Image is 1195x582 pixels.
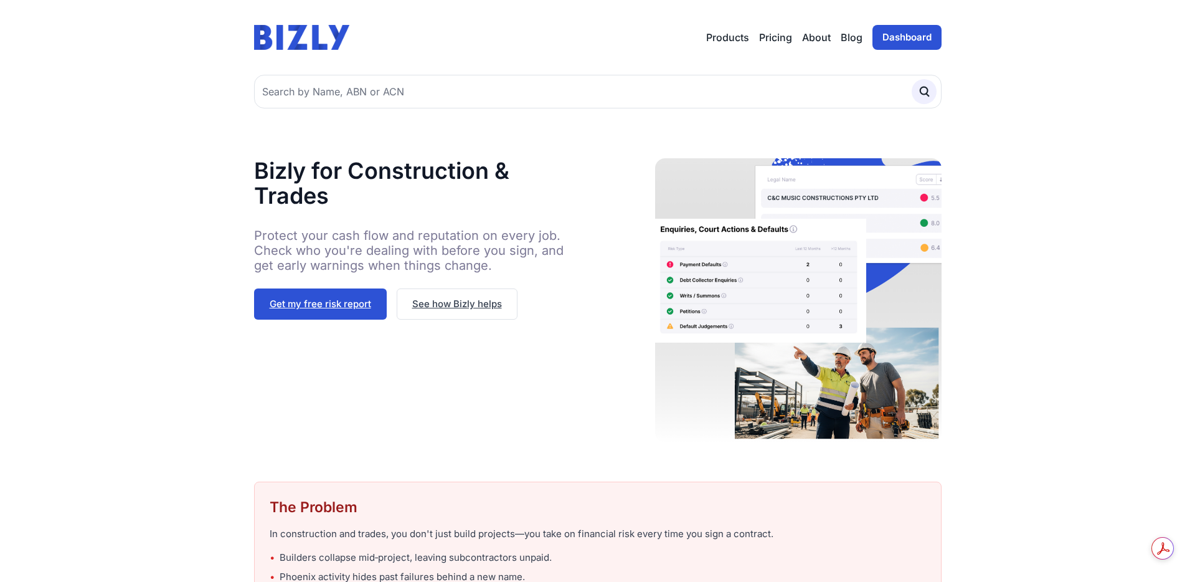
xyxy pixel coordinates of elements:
[254,158,583,208] h1: Bizly for Construction & Trades
[270,551,275,565] span: •
[254,75,942,108] input: Search by Name, ABN or ACN
[270,551,926,565] li: Builders collapse mid‑project, leaving subcontractors unpaid.
[802,30,831,45] a: About
[254,289,387,320] a: Get my free risk report
[397,289,517,320] a: See how Bizly helps
[759,30,792,45] a: Pricing
[254,228,583,273] p: Protect your cash flow and reputation on every job. Check who you're dealing with before you sign...
[841,30,862,45] a: Blog
[706,30,749,45] button: Products
[270,527,926,541] p: In construction and trades, you don't just build projects—you take on financial risk every time y...
[270,497,926,517] h2: The Problem
[872,25,942,50] a: Dashboard
[655,158,942,442] img: Construction worker checking client risk on Bizly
